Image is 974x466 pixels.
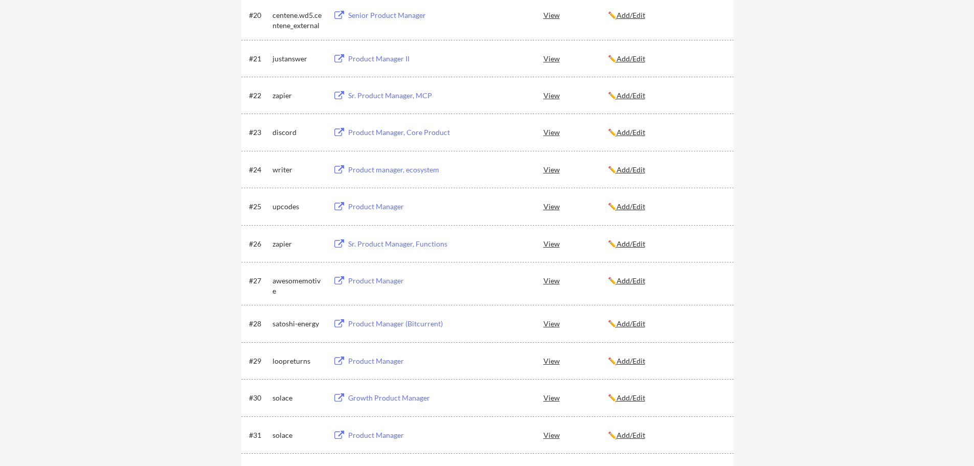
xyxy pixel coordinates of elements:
div: Product Manager [348,276,475,286]
div: ✏️ [608,54,724,64]
div: Product manager, ecosystem [348,165,475,175]
u: Add/Edit [617,239,645,248]
div: ✏️ [608,239,724,249]
u: Add/Edit [617,431,645,439]
div: View [543,123,608,141]
div: View [543,160,608,179]
div: ✏️ [608,393,724,403]
div: awesomemotive [273,276,324,296]
div: ✏️ [608,202,724,212]
div: View [543,234,608,253]
div: ✏️ [608,10,724,20]
div: Sr. Product Manager, MCP [348,91,475,101]
div: View [543,351,608,370]
div: satoshi-energy [273,319,324,329]
div: zapier [273,239,324,249]
div: ✏️ [608,430,724,440]
u: Add/Edit [617,54,645,63]
div: View [543,86,608,104]
div: #28 [249,319,269,329]
div: discord [273,127,324,138]
div: centene.wd5.centene_external [273,10,324,30]
div: View [543,6,608,24]
div: #31 [249,430,269,440]
u: Add/Edit [617,91,645,100]
div: #25 [249,202,269,212]
div: zapier [273,91,324,101]
u: Add/Edit [617,276,645,285]
div: loopreturns [273,356,324,366]
div: View [543,49,608,68]
div: View [543,197,608,215]
div: ✏️ [608,356,724,366]
u: Add/Edit [617,202,645,211]
div: #24 [249,165,269,175]
div: #23 [249,127,269,138]
div: Product Manager [348,430,475,440]
div: Product Manager, Core Product [348,127,475,138]
u: Add/Edit [617,393,645,402]
div: ✏️ [608,319,724,329]
div: #20 [249,10,269,20]
div: #27 [249,276,269,286]
div: solace [273,430,324,440]
div: #21 [249,54,269,64]
div: upcodes [273,202,324,212]
div: View [543,388,608,407]
div: Product Manager (Bitcurrent) [348,319,475,329]
div: #26 [249,239,269,249]
div: ✏️ [608,165,724,175]
div: Growth Product Manager [348,393,475,403]
div: #30 [249,393,269,403]
div: solace [273,393,324,403]
u: Add/Edit [617,319,645,328]
div: Senior Product Manager [348,10,475,20]
div: View [543,426,608,444]
div: #22 [249,91,269,101]
div: ✏️ [608,127,724,138]
u: Add/Edit [617,357,645,365]
u: Add/Edit [617,165,645,174]
div: ✏️ [608,91,724,101]
div: justanswer [273,54,324,64]
div: Product Manager [348,356,475,366]
div: Product Manager [348,202,475,212]
div: ✏️ [608,276,724,286]
div: View [543,271,608,290]
div: writer [273,165,324,175]
u: Add/Edit [617,11,645,19]
div: Sr. Product Manager, Functions [348,239,475,249]
div: View [543,314,608,332]
div: Product Manager II [348,54,475,64]
div: #29 [249,356,269,366]
u: Add/Edit [617,128,645,137]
